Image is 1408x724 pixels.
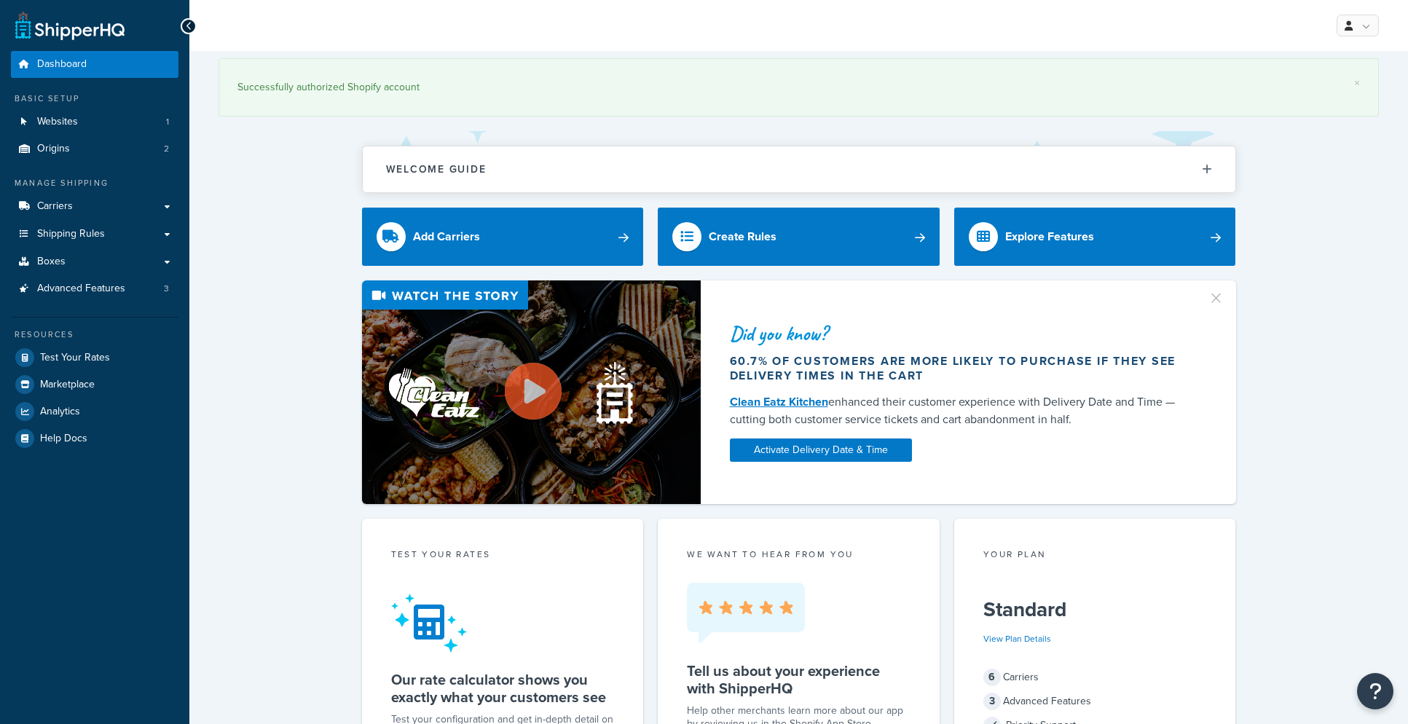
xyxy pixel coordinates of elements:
a: Activate Delivery Date & Time [730,438,912,462]
div: Resources [11,328,178,341]
a: Explore Features [954,208,1236,266]
span: Boxes [37,256,66,268]
span: Carriers [37,200,73,213]
span: Advanced Features [37,283,125,295]
li: Origins [11,135,178,162]
button: Open Resource Center [1357,673,1393,709]
a: Marketplace [11,371,178,398]
div: Carriers [983,667,1207,688]
div: enhanced their customer experience with Delivery Date and Time — cutting both customer service ti... [730,393,1190,428]
a: Origins2 [11,135,178,162]
div: Did you know? [730,323,1190,344]
a: Help Docs [11,425,178,452]
span: Shipping Rules [37,228,105,240]
div: Add Carriers [413,227,480,247]
span: 3 [164,283,169,295]
li: Advanced Features [11,275,178,302]
span: 1 [166,116,169,128]
a: Clean Eatz Kitchen [730,393,828,410]
div: Test your rates [391,548,615,564]
span: Dashboard [37,58,87,71]
span: Websites [37,116,78,128]
span: 2 [164,143,169,155]
div: Successfully authorized Shopify account [237,77,1360,98]
a: Boxes [11,248,178,275]
span: 3 [983,693,1001,710]
a: Analytics [11,398,178,425]
span: Analytics [40,406,80,418]
div: Manage Shipping [11,177,178,189]
h5: Our rate calculator shows you exactly what your customers see [391,671,615,706]
span: Help Docs [40,433,87,445]
div: Advanced Features [983,691,1207,712]
a: Advanced Features3 [11,275,178,302]
div: Create Rules [709,227,776,247]
span: Origins [37,143,70,155]
a: Test Your Rates [11,345,178,371]
p: we want to hear from you [687,548,911,561]
a: Carriers [11,193,178,220]
h5: Tell us about your experience with ShipperHQ [687,662,911,697]
span: Marketplace [40,379,95,391]
a: Websites1 [11,109,178,135]
div: Basic Setup [11,93,178,105]
div: Your Plan [983,548,1207,564]
h2: Welcome Guide [386,164,487,175]
div: Explore Features [1005,227,1094,247]
img: Video thumbnail [362,280,701,504]
h5: Standard [983,598,1207,621]
a: View Plan Details [983,632,1051,645]
a: Create Rules [658,208,940,266]
span: Test Your Rates [40,352,110,364]
a: × [1354,77,1360,89]
a: Shipping Rules [11,221,178,248]
button: Welcome Guide [363,146,1235,192]
li: Websites [11,109,178,135]
div: 60.7% of customers are more likely to purchase if they see delivery times in the cart [730,354,1190,383]
span: 6 [983,669,1001,686]
a: Add Carriers [362,208,644,266]
a: Dashboard [11,51,178,78]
